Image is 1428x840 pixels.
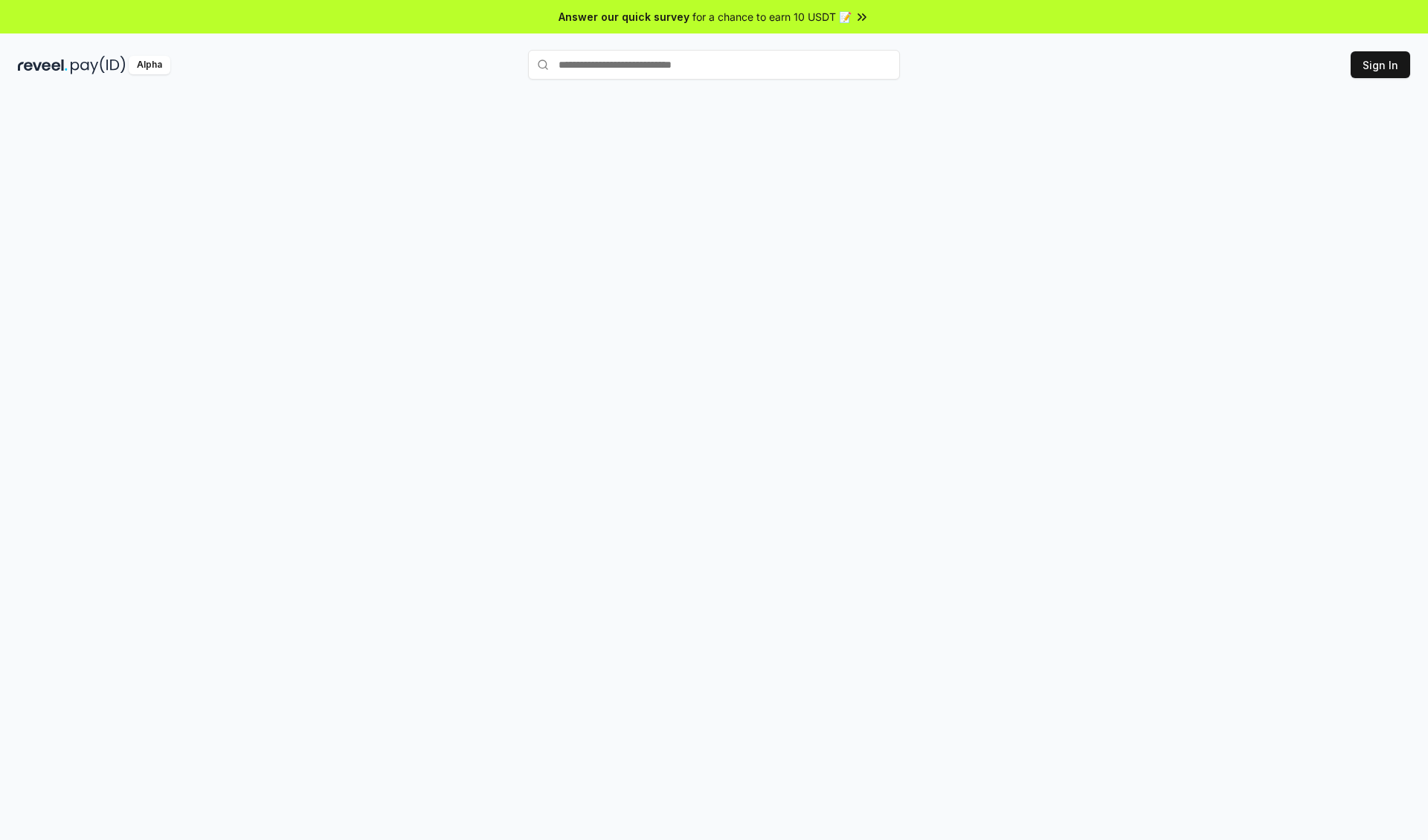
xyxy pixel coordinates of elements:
button: Sign In [1351,51,1410,78]
img: reveel_dark [18,56,68,74]
img: pay_id [71,56,126,74]
div: Alpha [129,56,170,74]
span: for a chance to earn 10 USDT 📝 [692,9,852,25]
span: Answer our quick survey [559,9,689,25]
